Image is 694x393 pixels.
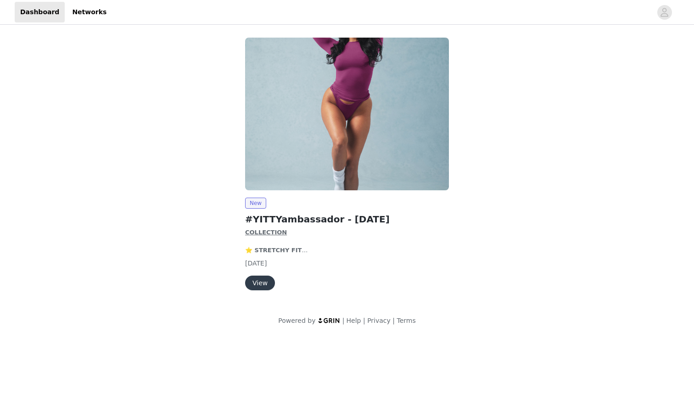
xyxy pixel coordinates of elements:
[347,317,361,324] a: Help
[397,317,415,324] a: Terms
[318,317,341,323] img: logo
[342,317,345,324] span: |
[15,2,65,22] a: Dashboard
[245,198,266,209] span: New
[245,260,267,267] span: [DATE]
[278,317,315,324] span: Powered by
[245,280,275,287] a: View
[245,276,275,290] button: View
[363,317,365,324] span: |
[245,212,449,226] h2: #YITTYambassador - [DATE]
[245,229,287,236] strong: COLLECTION
[367,317,391,324] a: Privacy
[67,2,112,22] a: Networks
[392,317,395,324] span: |
[660,5,669,20] div: avatar
[245,38,449,190] img: YITTY
[245,247,308,254] strong: ⭐️ STRETCHY FIT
